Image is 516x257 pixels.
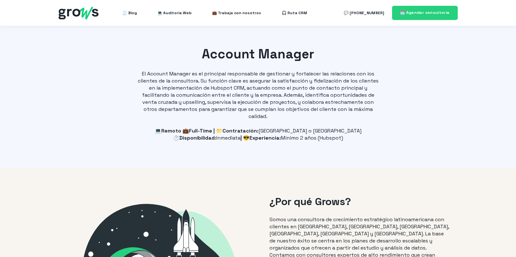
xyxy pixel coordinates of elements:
p: El Account Manager es el principal responsable de gestionar y fortalecer las relaciones con los c... [136,70,380,120]
a: 💼 Trabaja con nosotros [212,6,261,19]
a: 💻 Auditoría Web [157,6,192,19]
a: 💬 [PHONE_NUMBER] [344,6,384,19]
a: 🎧 Ruta CRM [282,6,307,19]
p: 💻Remoto 💼Full-Time | 📁Contratación: ⏱️Disponibilidad: | 😎Experiencia: [136,127,380,142]
span: 🗓️ Agendar consultoría [400,10,450,15]
a: 🗓️ Agendar consultoría [392,6,458,20]
span: Inmediata [216,134,240,141]
a: 🧾 Blog [122,6,137,19]
span: [GEOGRAPHIC_DATA] o [GEOGRAPHIC_DATA] [258,127,361,134]
h1: Account Manager [136,45,380,63]
span: Mínimo 2 años (Hubspot) [281,134,343,141]
h2: ¿Por qué Grows? [269,194,451,209]
img: grows - hubspot [59,7,99,19]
